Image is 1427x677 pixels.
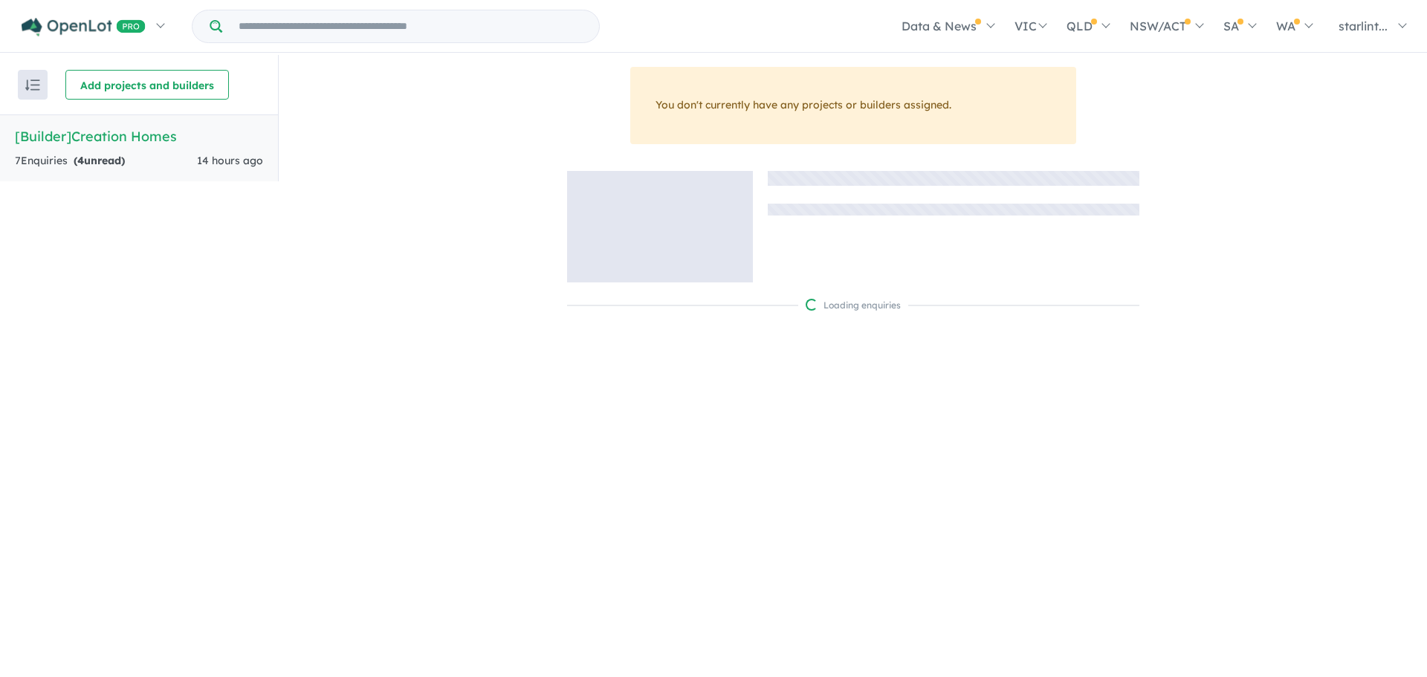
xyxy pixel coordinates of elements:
h5: [Builder] Creation Homes [15,126,263,146]
div: 7 Enquir ies [15,152,125,170]
input: Try estate name, suburb, builder or developer [225,10,596,42]
img: sort.svg [25,80,40,91]
span: starlint... [1339,19,1388,33]
span: 14 hours ago [197,154,263,167]
div: Loading enquiries [806,298,901,313]
span: 4 [77,154,84,167]
img: Openlot PRO Logo White [22,18,146,36]
button: Add projects and builders [65,70,229,100]
div: You don't currently have any projects or builders assigned. [630,67,1076,144]
strong: ( unread) [74,154,125,167]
